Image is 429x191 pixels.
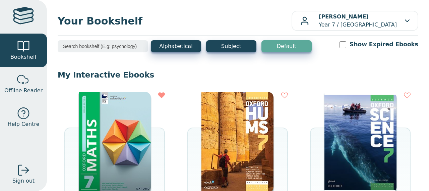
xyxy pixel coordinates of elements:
p: My Interactive Ebooks [58,70,418,80]
p: Year 7 / [GEOGRAPHIC_DATA] [319,13,397,29]
input: Search bookshelf (E.g: psychology) [58,40,148,52]
button: Default [261,40,312,52]
span: Help Centre [7,120,39,128]
span: Offline Reader [4,87,43,95]
b: [PERSON_NAME] [319,13,369,20]
label: Show Expired Ebooks [350,40,418,49]
span: Bookshelf [10,53,37,61]
span: Sign out [12,177,35,185]
span: Your Bookshelf [58,13,292,29]
button: [PERSON_NAME]Year 7 / [GEOGRAPHIC_DATA] [292,11,418,31]
button: Alphabetical [151,40,201,52]
button: Subject [206,40,256,52]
